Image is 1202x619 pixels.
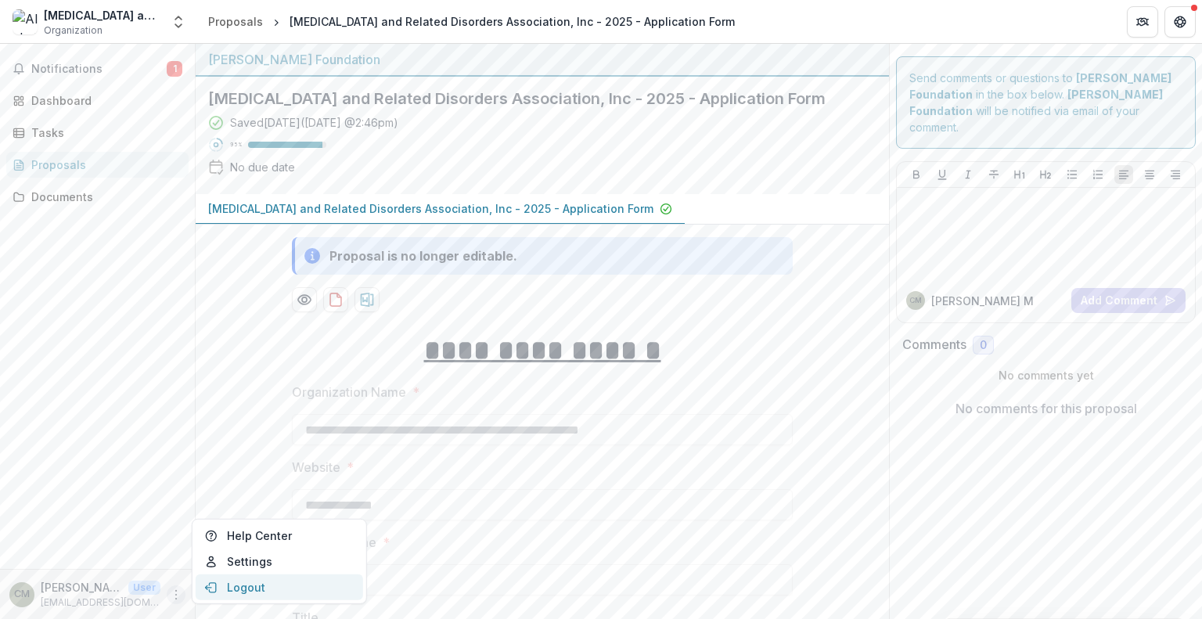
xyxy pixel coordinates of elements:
[230,159,295,175] div: No due date
[6,56,189,81] button: Notifications1
[31,157,176,173] div: Proposals
[6,184,189,210] a: Documents
[31,63,167,76] span: Notifications
[41,596,160,610] p: [EMAIL_ADDRESS][DOMAIN_NAME]
[292,458,340,477] p: Website
[290,13,735,30] div: [MEDICAL_DATA] and Related Disorders Association, Inc - 2025 - Application Form
[984,165,1003,184] button: Strike
[230,139,242,150] p: 95 %
[1140,165,1159,184] button: Align Center
[959,165,977,184] button: Italicize
[907,165,926,184] button: Bold
[31,124,176,141] div: Tasks
[202,10,269,33] a: Proposals
[128,581,160,595] p: User
[41,579,122,596] p: [PERSON_NAME]
[44,23,103,38] span: Organization
[980,339,987,352] span: 0
[208,13,263,30] div: Proposals
[13,9,38,34] img: Alzheimer's Disease and Related Disorders Association, Inc
[329,247,517,265] div: Proposal is no longer editable.
[167,61,182,77] span: 1
[6,120,189,146] a: Tasks
[1164,6,1196,38] button: Get Help
[354,287,380,312] button: download-proposal
[902,337,966,352] h2: Comments
[14,589,30,599] div: Colleen Motley
[1063,165,1081,184] button: Bullet List
[230,114,398,131] div: Saved [DATE] ( [DATE] @ 2:46pm )
[1166,165,1185,184] button: Align Right
[931,293,1034,309] p: [PERSON_NAME] M
[167,6,189,38] button: Open entity switcher
[292,287,317,312] button: Preview a5832fe3-1533-4db4-b4dc-37e5ee975189-0.pdf
[1089,165,1107,184] button: Ordered List
[208,50,876,69] div: [PERSON_NAME] Foundation
[44,7,161,23] div: [MEDICAL_DATA] and Related Disorders Association, Inc
[1127,6,1158,38] button: Partners
[933,165,952,184] button: Underline
[896,56,1196,149] div: Send comments or questions to in the box below. will be notified via email of your comment.
[6,152,189,178] a: Proposals
[1036,165,1055,184] button: Heading 2
[6,88,189,113] a: Dashboard
[292,383,406,401] p: Organization Name
[1071,288,1186,313] button: Add Comment
[208,89,851,108] h2: [MEDICAL_DATA] and Related Disorders Association, Inc - 2025 - Application Form
[167,585,185,604] button: More
[955,399,1137,418] p: No comments for this proposal
[902,367,1189,383] p: No comments yet
[31,189,176,205] div: Documents
[31,92,176,109] div: Dashboard
[1114,165,1133,184] button: Align Left
[202,10,741,33] nav: breadcrumb
[1010,165,1029,184] button: Heading 1
[208,200,653,217] p: [MEDICAL_DATA] and Related Disorders Association, Inc - 2025 - Application Form
[909,297,922,304] div: Colleen Motley
[323,287,348,312] button: download-proposal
